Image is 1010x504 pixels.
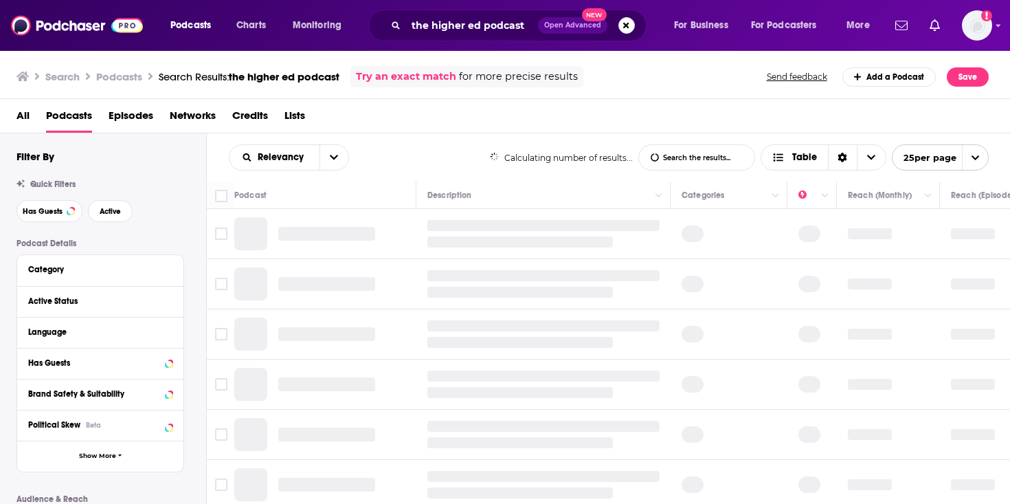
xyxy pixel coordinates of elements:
[46,105,92,133] a: Podcasts
[28,323,172,340] button: Language
[319,145,348,170] button: open menu
[229,70,339,83] span: the higher ed podcast
[924,14,945,37] a: Show notifications dropdown
[837,14,887,36] button: open menu
[947,67,989,87] button: Save
[427,187,471,204] div: Description
[920,188,936,204] button: Column Actions
[229,144,349,171] h2: Choose List sort
[28,420,80,430] span: Political Skew
[215,479,227,491] span: Toggle select row
[406,14,538,36] input: Search podcasts, credits, & more...
[159,70,339,83] a: Search Results:the higher ed podcast
[761,144,886,171] button: Choose View
[544,22,601,29] span: Open Advanced
[215,228,227,240] span: Toggle select row
[817,188,833,204] button: Column Actions
[459,69,578,85] span: for more precise results
[232,105,268,133] a: Credits
[11,12,143,39] img: Podchaser - Follow, Share and Rate Podcasts
[100,208,121,215] span: Active
[842,67,936,87] a: Add a Podcast
[767,188,784,204] button: Column Actions
[28,389,161,399] div: Brand Safety & Suitability
[86,421,101,430] div: Beta
[892,144,989,171] button: open menu
[828,145,857,170] div: Sort Direction
[893,147,956,168] span: 25 per page
[258,153,308,162] span: Relevancy
[17,441,183,472] button: Show More
[582,8,607,21] span: New
[798,187,818,204] div: Power Score
[16,239,184,248] p: Podcast Details
[161,14,229,36] button: open menu
[763,71,831,83] button: Send feedback
[28,354,172,371] button: Has Guests
[215,328,227,340] span: Toggle select row
[159,70,339,83] div: Search Results:
[981,10,992,21] svg: Add a profile image
[16,150,54,163] h2: Filter By
[651,188,667,204] button: Column Actions
[962,10,992,41] img: User Profile
[28,261,172,278] button: Category
[234,187,267,204] div: Podcast
[30,179,76,189] span: Quick Filters
[283,14,359,36] button: open menu
[490,153,633,163] div: Calculating number of results...
[28,416,172,433] button: Political SkewBeta
[890,14,913,37] a: Show notifications dropdown
[96,70,142,83] h3: Podcasts
[215,378,227,391] span: Toggle select row
[236,16,266,35] span: Charts
[227,14,274,36] a: Charts
[229,153,319,162] button: open menu
[682,187,724,204] div: Categories
[109,105,153,133] a: Episodes
[674,16,728,35] span: For Business
[742,14,837,36] button: open menu
[846,16,870,35] span: More
[381,10,660,41] div: Search podcasts, credits, & more...
[28,358,161,368] div: Has Guests
[664,14,745,36] button: open menu
[215,428,227,441] span: Toggle select row
[16,494,184,504] p: Audience & Reach
[16,105,30,133] a: All
[45,70,80,83] h3: Search
[88,200,133,222] button: Active
[28,296,164,306] div: Active Status
[962,10,992,41] button: Show profile menu
[28,265,164,274] div: Category
[356,69,456,85] a: Try an exact match
[28,327,164,337] div: Language
[848,187,912,204] div: Reach (Monthly)
[28,292,172,309] button: Active Status
[28,385,172,402] button: Brand Safety & Suitability
[170,16,211,35] span: Podcasts
[79,452,116,460] span: Show More
[962,10,992,41] span: Logged in as systemsteam
[751,16,817,35] span: For Podcasters
[284,105,305,133] a: Lists
[170,105,216,133] a: Networks
[23,208,63,215] span: Has Guests
[215,278,227,290] span: Toggle select row
[16,200,82,222] button: Has Guests
[293,16,341,35] span: Monitoring
[538,17,607,34] button: Open AdvancedNew
[792,153,817,162] span: Table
